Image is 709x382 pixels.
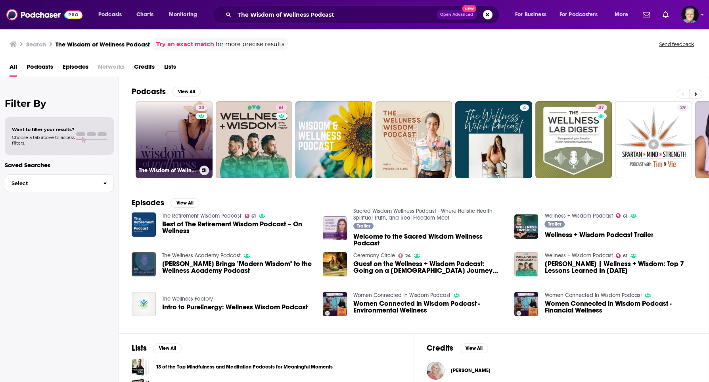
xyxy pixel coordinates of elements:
[251,214,256,218] span: 61
[357,224,370,228] span: Trailer
[353,208,494,221] a: Sacred Wisdom Wellness Podcast - Where Holistic Health, Spiritual Truth, and Real Freedom Meet
[164,60,176,77] a: Lists
[427,362,445,380] img: Dana Frost
[681,6,699,23] span: Logged in as JonesLiterary
[437,10,477,19] button: Open AdvancedNew
[93,8,132,21] button: open menu
[132,358,149,376] a: 13 of the Top Mindfulness and Meditation Podcasts for Meaningful Moments
[195,104,207,111] a: 33
[132,198,164,208] h2: Episodes
[353,300,505,314] a: Women Connected in Wisdom Podcast - Environmental Wellness
[132,343,182,353] a: ListsView All
[131,8,158,21] a: Charts
[640,8,653,21] a: Show notifications dropdown
[523,104,526,112] span: 4
[171,198,199,208] button: View All
[98,60,125,77] span: Networks
[548,222,561,226] span: Trailer
[405,254,411,258] span: 24
[514,252,538,276] img: Josh Trent | Wellness + Wisdom: Top 7 Lessons Learned In 2023
[323,252,347,276] img: Guest on the Wellness + Wisdom Podcast: Going on a Shamanic Journey with Alyson Charles
[216,40,284,49] span: for more precise results
[5,161,114,169] p: Saved Searches
[323,292,347,316] img: Women Connected in Wisdom Podcast - Environmental Wellness
[353,233,505,247] span: Welcome to the Sacred Wisdom Wellness Podcast
[544,300,696,314] a: Women Connected in Wisdom Podcast - Financial Wellness
[616,253,627,258] a: 61
[139,167,196,174] h3: The Wisdom of Wellness Podcast
[5,181,97,186] span: Select
[199,104,204,112] span: 33
[657,41,696,48] button: Send feedback
[514,214,538,239] img: Wellness + Wisdom Podcast Trailer
[134,60,155,77] a: Credits
[514,292,538,316] a: Women Connected in Wisdom Podcast - Financial Wellness
[615,9,628,20] span: More
[162,252,241,259] a: The Wellness Academy Podcast
[156,363,333,371] a: 13 of the Top Mindfulness and Meditation Podcasts for Meaningful Moments
[156,40,214,49] a: Try an exact match
[132,292,156,316] img: Intro to PureEnergy: Wellness Wisdom Podcast
[234,8,437,21] input: Search podcasts, credits, & more...
[451,367,491,374] span: [PERSON_NAME]
[169,9,197,20] span: Monitoring
[462,5,476,12] span: New
[353,252,395,259] a: Ceremony Circle
[353,292,450,299] a: Women Connected In Wisdom Podcast
[544,212,613,219] a: Wellness + Wisdom Podcast
[162,212,241,219] a: The Retirement Wisdom Podcast
[98,9,122,20] span: Podcasts
[132,198,199,208] a: EpisodesView All
[5,174,114,192] button: Select
[220,6,507,24] div: Search podcasts, credits, & more...
[132,343,147,353] h2: Lists
[623,214,627,218] span: 61
[615,101,692,178] a: 29
[659,8,672,21] a: Show notifications dropdown
[27,60,53,77] a: Podcasts
[276,104,287,111] a: 61
[560,9,598,20] span: For Podcasters
[680,104,686,112] span: 29
[63,60,88,77] a: Episodes
[544,260,696,274] a: Josh Trent | Wellness + Wisdom: Top 7 Lessons Learned In 2023
[6,7,82,22] img: Podchaser - Follow, Share and Rate Podcasts
[323,216,347,241] img: Welcome to the Sacred Wisdom Wellness Podcast
[544,252,613,259] a: Wellness + Wisdom Podcast
[440,13,473,17] span: Open Advanced
[132,252,156,276] a: Chris Williamson Brings "Modern Wisdom" to the Wellness Academy Podcast
[10,60,17,77] span: All
[427,343,453,353] h2: Credits
[520,104,529,111] a: 4
[544,232,653,238] a: Wellness + Wisdom Podcast Trailer
[510,8,556,21] button: open menu
[544,292,642,299] a: Women Connected In Wisdom Podcast
[353,260,505,274] a: Guest on the Wellness + Wisdom Podcast: Going on a Shamanic Journey with Alyson Charles
[279,104,284,112] span: 61
[26,41,46,48] h3: Search
[162,295,213,302] a: The Wellness Factory
[162,221,314,234] a: Best of The Retirement Wisdom Podcast – On Wellness
[616,213,627,218] a: 61
[136,101,213,178] a: 33The Wisdom of Wellness Podcast
[515,9,546,20] span: For Business
[162,260,314,274] span: [PERSON_NAME] Brings "Modern Wisdom" to the Wellness Academy Podcast
[681,6,699,23] button: Show profile menu
[598,104,604,112] span: 47
[245,214,256,218] a: 61
[132,212,156,237] img: Best of The Retirement Wisdom Podcast – On Wellness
